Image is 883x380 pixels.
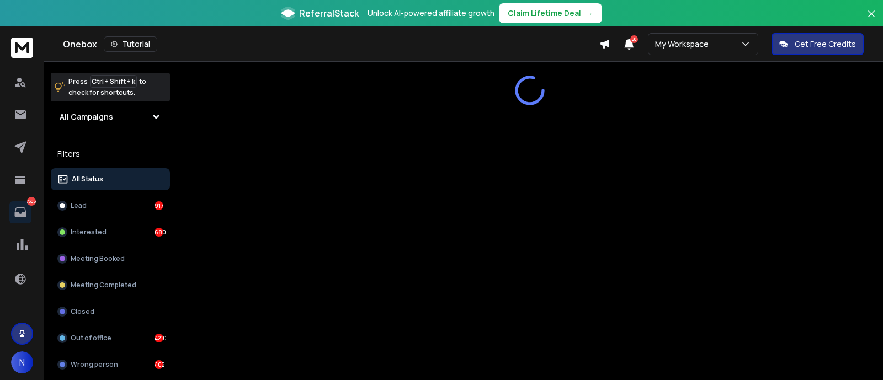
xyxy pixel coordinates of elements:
[51,248,170,270] button: Meeting Booked
[27,197,36,206] p: 7605
[155,228,163,237] div: 680
[71,254,125,263] p: Meeting Booked
[51,195,170,217] button: Lead917
[71,307,94,316] p: Closed
[299,7,359,20] span: ReferralStack
[368,8,494,19] p: Unlock AI-powered affiliate growth
[72,175,103,184] p: All Status
[864,7,879,33] button: Close banner
[71,201,87,210] p: Lead
[71,228,107,237] p: Interested
[104,36,157,52] button: Tutorial
[71,281,136,290] p: Meeting Completed
[90,75,137,88] span: Ctrl + Shift + k
[630,35,638,43] span: 50
[51,106,170,128] button: All Campaigns
[71,360,118,369] p: Wrong person
[586,8,593,19] span: →
[51,327,170,349] button: Out of office4210
[51,146,170,162] h3: Filters
[51,354,170,376] button: Wrong person402
[60,111,113,122] h1: All Campaigns
[63,36,599,52] div: Onebox
[51,168,170,190] button: All Status
[499,3,602,23] button: Claim Lifetime Deal→
[155,360,163,369] div: 402
[11,351,33,373] button: N
[51,274,170,296] button: Meeting Completed
[772,33,864,55] button: Get Free Credits
[155,334,163,342] div: 4210
[68,76,146,98] p: Press to check for shortcuts.
[51,221,170,243] button: Interested680
[71,334,111,342] p: Out of office
[655,39,713,50] p: My Workspace
[795,39,856,50] p: Get Free Credits
[155,201,163,210] div: 917
[51,301,170,323] button: Closed
[9,201,31,223] a: 7605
